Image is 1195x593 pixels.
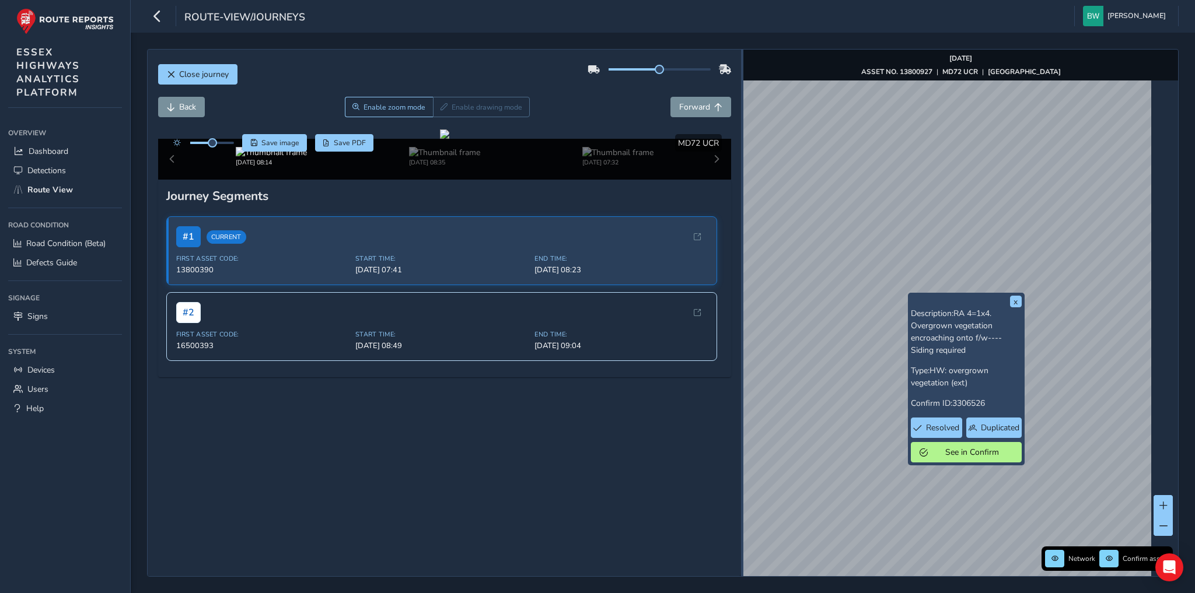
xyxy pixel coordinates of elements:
[355,341,527,351] span: [DATE] 08:49
[176,226,201,247] span: # 1
[207,230,246,244] span: Current
[988,67,1061,76] strong: [GEOGRAPHIC_DATA]
[409,158,480,167] div: [DATE] 08:35
[534,341,707,351] span: [DATE] 09:04
[8,399,122,418] a: Help
[16,45,80,99] span: ESSEX HIGHWAYS ANALYTICS PLATFORM
[911,397,1022,409] p: Confirm ID:
[8,380,122,399] a: Users
[8,161,122,180] a: Detections
[8,360,122,380] a: Devices
[911,365,988,388] span: HW: overgrown vegetation (ext)
[582,147,654,158] img: Thumbnail frame
[355,330,527,339] span: Start Time:
[355,254,527,263] span: Start Time:
[261,138,299,148] span: Save image
[670,97,731,117] button: Forward
[678,138,719,149] span: MD72 UCR
[679,101,710,113] span: Forward
[926,422,959,433] span: Resolved
[8,289,122,307] div: Signage
[8,180,122,199] a: Route View
[409,147,480,158] img: Thumbnail frame
[1068,554,1095,563] span: Network
[911,364,1022,389] p: Type:
[8,142,122,161] a: Dashboard
[364,103,425,112] span: Enable zoom mode
[1123,554,1169,563] span: Confirm assets
[911,308,1002,356] span: RA 4=1x4. Overgrown vegetation encroaching onto f/w----Siding required
[534,330,707,339] span: End Time:
[952,398,985,409] span: 3306526
[981,422,1019,433] span: Duplicated
[8,307,122,326] a: Signs
[236,147,307,158] img: Thumbnail frame
[1083,6,1103,26] img: diamond-layout
[534,254,707,263] span: End Time:
[176,341,348,351] span: 16500393
[861,67,1061,76] div: | |
[315,134,374,152] button: PDF
[16,8,114,34] img: rr logo
[8,234,122,253] a: Road Condition (Beta)
[166,188,723,204] div: Journey Segments
[911,442,1022,462] button: See in Confirm
[1010,296,1022,307] button: x
[27,364,55,376] span: Devices
[158,97,205,117] button: Back
[932,447,1013,458] span: See in Confirm
[1155,553,1183,581] div: Open Intercom Messenger
[27,311,48,322] span: Signs
[176,265,348,275] span: 13800390
[861,67,932,76] strong: ASSET NO. 13800927
[966,417,1021,438] button: Duplicated
[582,158,654,167] div: [DATE] 07:32
[236,158,307,167] div: [DATE] 08:14
[949,54,972,63] strong: [DATE]
[8,216,122,234] div: Road Condition
[355,265,527,275] span: [DATE] 07:41
[534,265,707,275] span: [DATE] 08:23
[27,384,48,395] span: Users
[176,254,348,263] span: First Asset Code:
[26,238,106,249] span: Road Condition (Beta)
[184,10,305,26] span: route-view/journeys
[242,134,307,152] button: Save
[942,67,978,76] strong: MD72 UCR
[158,64,237,85] button: Close journey
[27,165,66,176] span: Detections
[345,97,433,117] button: Zoom
[8,343,122,360] div: System
[334,138,366,148] span: Save PDF
[8,253,122,272] a: Defects Guide
[911,417,963,438] button: Resolved
[26,257,77,268] span: Defects Guide
[26,403,44,414] span: Help
[179,101,196,113] span: Back
[911,307,1022,356] p: Description:
[179,69,229,80] span: Close journey
[176,330,348,339] span: First Asset Code:
[27,184,73,195] span: Route View
[8,124,122,142] div: Overview
[176,302,201,323] span: # 2
[1083,6,1170,26] button: [PERSON_NAME]
[1107,6,1166,26] span: [PERSON_NAME]
[29,146,68,157] span: Dashboard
